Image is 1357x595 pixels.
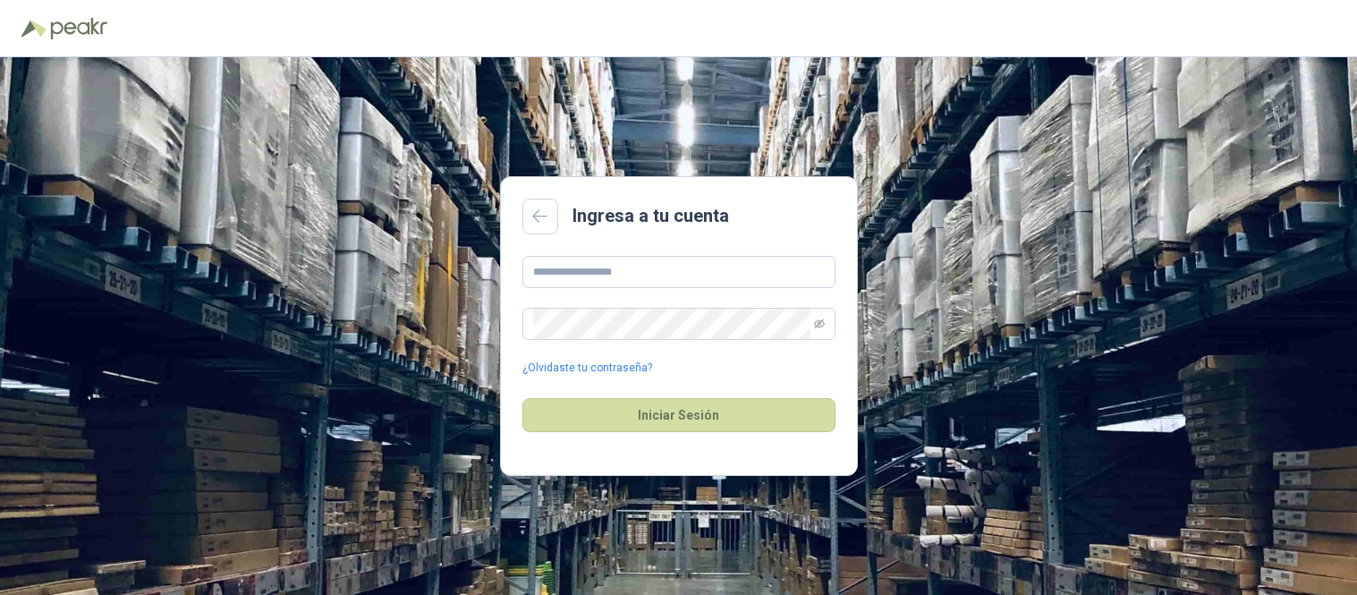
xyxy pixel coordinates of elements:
[21,20,47,38] img: Logo
[814,319,825,329] span: eye-invisible
[522,360,652,377] a: ¿Olvidaste tu contraseña?
[522,398,835,432] button: Iniciar Sesión
[50,18,107,39] img: Peakr
[572,202,729,230] h2: Ingresa a tu cuenta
